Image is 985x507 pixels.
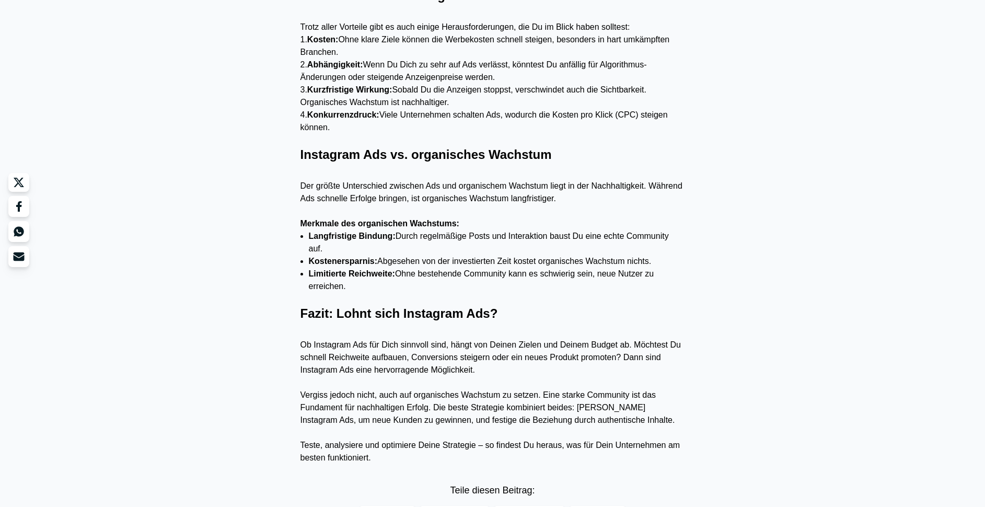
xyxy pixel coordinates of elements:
[309,268,685,293] li: Ohne bestehende Community kann es schwierig sein, neue Nutzer zu erreichen.
[300,84,685,109] p: 3. Sobald Du die Anzeigen stoppst, verschwindet auch die Sichtbarkeit. Organisches Wachstum ist n...
[300,339,685,376] p: Ob Instagram Ads für Dich sinnvoll sind, hängt von Deinen Zielen und Deinem Budget ab. Möchtest D...
[8,246,29,267] a: Teile diesen Beitrag via E-Mail
[300,439,685,464] p: Teste, analysiere und optimiere Deine Strategie – so findest Du heraus, was für Dein Unternehmen ...
[300,219,459,228] strong: Merkmale des organischen Wachstums:
[309,257,378,266] strong: Kostenersparnis:
[309,230,685,255] li: Durch regelmäßige Posts und Interaktion baust Du eine echte Community auf.
[307,110,379,119] strong: Konkurrenzdruck:
[8,196,29,217] a: Teile diesen Beitrag auf Facebook
[300,21,685,33] p: Trotz aller Vorteile gibt es auch einige Herausforderungen, die Du im Blick haben solltest:
[300,180,685,205] p: Der größte Unterschied zwischen Ads und organischem Wachstum liegt in der Nachhaltigkeit. Während...
[300,389,685,427] p: Vergiss jedoch nicht, auch auf organisches Wachstum zu setzen. Eine starke Community ist das Fund...
[8,221,29,242] a: Teile diesen Beitrag über Whatsapp
[309,255,685,268] li: Abgesehen von der investierten Zeit kostet organisches Wachstum nichts.
[309,232,396,240] strong: Langfristige Bindung:
[300,109,685,134] p: 4. Viele Unternehmen schalten Ads, wodurch die Kosten pro Klick (CPC) steigen können.
[300,33,685,59] p: 1. Ohne klare Ziele können die Werbekosten schnell steigen, besonders in hart umkämpften Branchen.
[300,59,685,84] p: 2. Wenn Du Dich zu sehr auf Ads verlässt, könntest Du anfällig für Algorithmus-Änderungen oder st...
[300,483,685,498] h6: Teile diesen Beitrag:
[307,60,363,69] strong: Abhängigkeit:
[309,269,395,278] strong: Limitierte Reichweite:
[8,173,29,192] a: Teile diesen Beitrag auf X
[300,306,498,320] strong: Fazit: Lohnt sich Instagram Ads?
[307,85,392,94] strong: Kurzfristige Wirkung:
[300,147,552,162] strong: Instagram Ads vs. organisches Wachstum
[307,35,339,44] strong: Kosten:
